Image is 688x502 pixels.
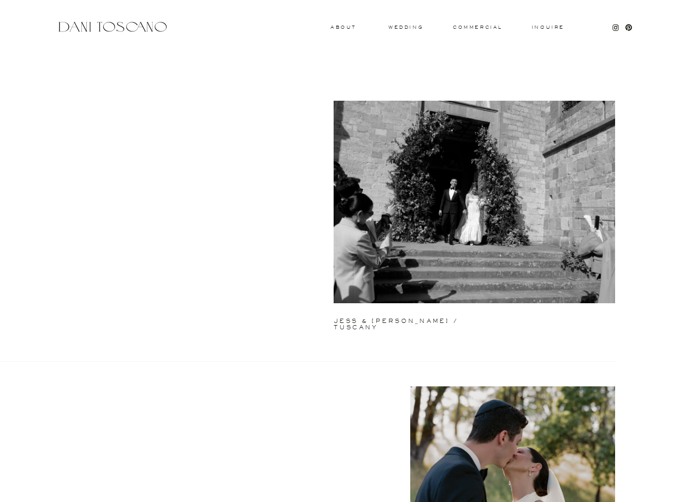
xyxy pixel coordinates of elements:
a: commercial [453,25,502,29]
a: Inquire [531,25,565,30]
a: About [330,25,354,29]
a: jess & [PERSON_NAME] / tuscany [334,318,500,322]
a: wedding [388,25,423,29]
